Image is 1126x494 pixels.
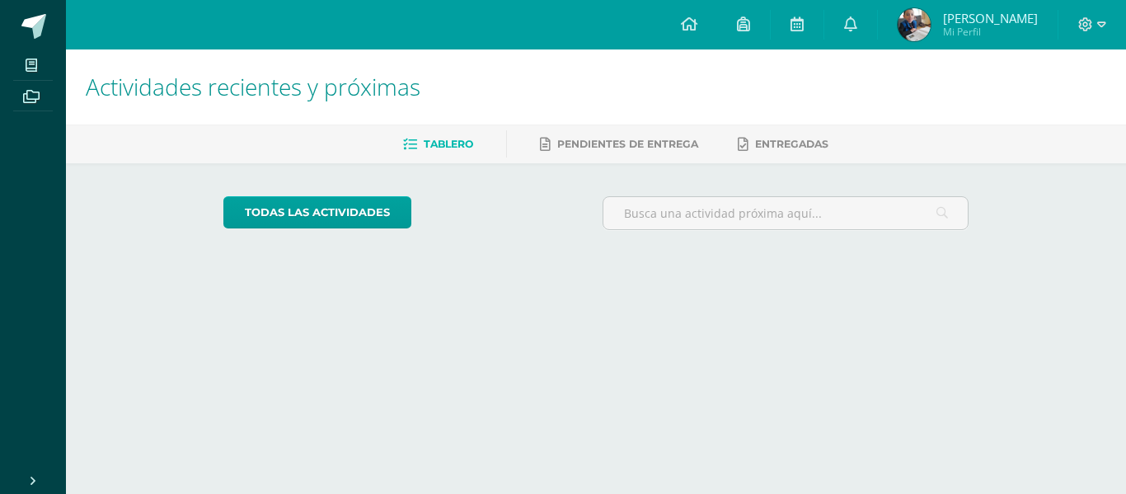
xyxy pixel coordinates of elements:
[424,138,473,150] span: Tablero
[86,71,420,102] span: Actividades recientes y próximas
[603,197,969,229] input: Busca una actividad próxima aquí...
[943,10,1038,26] span: [PERSON_NAME]
[223,196,411,228] a: todas las Actividades
[557,138,698,150] span: Pendientes de entrega
[755,138,828,150] span: Entregadas
[943,25,1038,39] span: Mi Perfil
[738,131,828,158] a: Entregadas
[540,131,698,158] a: Pendientes de entrega
[403,131,473,158] a: Tablero
[898,8,931,41] img: 95e1fc5586ecc87fd63817d2479861d1.png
